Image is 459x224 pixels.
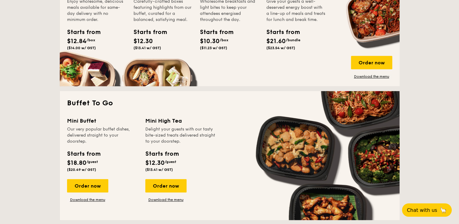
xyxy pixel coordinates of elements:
[200,38,220,45] span: $10.30
[86,38,95,42] span: /box
[67,159,86,167] span: $18.80
[145,149,178,158] div: Starts from
[266,38,286,45] span: $21.60
[133,38,153,45] span: $12.30
[67,168,96,172] span: ($20.49 w/ GST)
[67,197,108,202] a: Download the menu
[86,160,98,164] span: /guest
[133,46,161,50] span: ($13.41 w/ GST)
[402,203,452,217] button: Chat with us🦙
[145,117,216,125] div: Mini High Tea
[67,149,100,158] div: Starts from
[266,28,294,37] div: Starts from
[286,38,300,42] span: /bundle
[351,56,392,69] div: Order now
[145,179,187,192] div: Order now
[67,98,392,108] h2: Buffet To Go
[220,38,228,42] span: /box
[67,46,96,50] span: ($14.00 w/ GST)
[145,159,165,167] span: $12.30
[407,207,437,213] span: Chat with us
[165,160,176,164] span: /guest
[145,168,173,172] span: ($13.41 w/ GST)
[200,28,227,37] div: Starts from
[351,74,392,79] a: Download the menu
[67,117,138,125] div: Mini Buffet
[145,197,187,202] a: Download the menu
[67,126,138,144] div: Our very popular buffet dishes, delivered straight to your doorstep.
[440,207,447,214] span: 🦙
[67,179,108,192] div: Order now
[67,28,94,37] div: Starts from
[145,126,216,144] div: Delight your guests with our tasty bite-sized treats delivered straight to your doorstep.
[67,38,86,45] span: $12.84
[133,28,161,37] div: Starts from
[200,46,227,50] span: ($11.23 w/ GST)
[266,46,295,50] span: ($23.54 w/ GST)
